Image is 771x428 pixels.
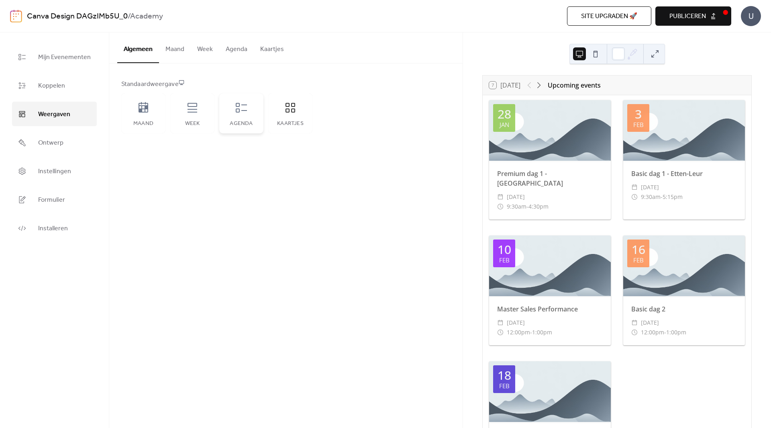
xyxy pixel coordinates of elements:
div: Basic dag 2 [623,304,745,314]
span: - [530,328,532,337]
span: - [526,202,528,211]
div: 18 [498,369,511,381]
div: Feb [633,122,644,128]
div: Upcoming events [548,80,601,90]
div: Standaardweergave [121,80,449,89]
div: 28 [498,108,511,120]
div: Maand [129,121,157,127]
span: - [664,328,666,337]
a: Koppelen [12,73,97,98]
span: 1:00pm [532,328,552,337]
button: Agenda [219,33,254,62]
b: Academy [130,9,163,24]
span: 12:00pm [507,328,530,337]
div: 10 [498,244,511,256]
a: Instellingen [12,159,97,183]
span: [DATE] [507,192,525,202]
div: ​ [497,192,504,202]
span: Koppelen [38,80,65,92]
span: Instellingen [38,165,71,178]
a: Weergaven [12,102,97,126]
a: Formulier [12,187,97,212]
div: Feb [633,257,644,263]
span: [DATE] [507,318,525,328]
span: 9:30am [641,192,661,202]
div: ​ [497,202,504,211]
span: Weergaven [38,108,70,121]
div: Week [178,121,206,127]
div: Premium dag 1 - [GEOGRAPHIC_DATA] [489,169,611,188]
div: Feb [499,383,510,389]
span: 9:30am [507,202,526,211]
span: Formulier [38,194,65,206]
div: ​ [497,318,504,328]
div: Basic dag 1 - Etten-Leur [623,169,745,178]
a: Mijn Evenementen [12,45,97,69]
button: Kaartjes [254,33,290,62]
span: [DATE] [641,182,659,192]
div: 16 [632,244,645,256]
button: Maand [159,33,191,62]
span: 4:30pm [528,202,549,211]
a: Ontwerp [12,130,97,155]
span: 1:00pm [666,328,686,337]
b: / [128,9,130,24]
span: - [661,192,663,202]
div: Kaartjes [276,121,304,127]
span: Publiceren [669,12,706,21]
a: Installeren [12,216,97,240]
div: Feb [499,257,510,263]
div: ​ [631,328,638,337]
div: ​ [631,318,638,328]
div: ​ [497,328,504,337]
button: Publiceren [655,6,731,26]
button: Algemeen [117,33,159,63]
button: Week [191,33,219,62]
div: ​ [631,182,638,192]
div: 3 [635,108,642,120]
button: Site upgraden 🚀 [567,6,651,26]
span: Mijn Evenementen [38,51,91,63]
div: Agenda [227,121,255,127]
img: logo [10,10,22,23]
div: ​ [631,192,638,202]
a: Canva Design DAGzIMb5U_0 [27,9,128,24]
div: Jan [500,122,509,128]
span: 5:15pm [663,192,683,202]
span: [DATE] [641,318,659,328]
span: Installeren [38,222,68,235]
span: 12:00pm [641,328,664,337]
div: Master Sales Performance [489,304,611,314]
span: Site upgraden 🚀 [581,12,637,21]
span: Ontwerp [38,137,63,149]
div: U [741,6,761,26]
